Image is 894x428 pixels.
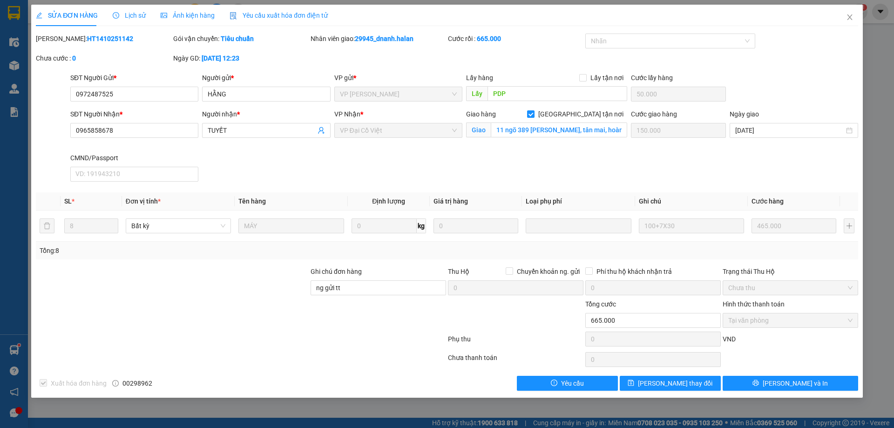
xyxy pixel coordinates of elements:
[593,266,676,277] span: Phí thu hộ khách nhận trả
[340,87,457,101] span: VP Hoàng Văn Thụ
[87,35,133,42] b: HT1410251142
[448,268,469,275] span: Thu Hộ
[730,110,759,118] label: Ngày giao
[334,73,462,83] div: VP gửi
[728,281,853,295] span: Chưa thu
[488,86,627,101] input: Dọc đường
[311,268,362,275] label: Ghi chú đơn hàng
[723,266,858,277] div: Trạng thái Thu Hộ
[635,192,748,211] th: Ghi chú
[433,218,518,233] input: 0
[844,218,854,233] button: plus
[122,378,152,388] span: 00298962
[238,218,344,233] input: VD: Bàn, Ghế
[112,380,119,387] span: info-circle
[551,380,557,387] span: exclamation-circle
[355,35,413,42] b: 29945_dnanh.halan
[47,378,110,388] span: Xuất hóa đơn hàng
[372,197,405,205] span: Định lượng
[36,12,42,19] span: edit
[113,12,119,19] span: clock-circle
[723,335,736,343] span: VND
[752,197,784,205] span: Cước hàng
[448,34,583,44] div: Cước rồi :
[173,34,309,44] div: Gói vận chuyển:
[723,376,858,391] button: printer[PERSON_NAME] và In
[466,74,493,82] span: Lấy hàng
[561,378,584,388] span: Yêu cầu
[221,35,254,42] b: Tiêu chuẩn
[638,378,712,388] span: [PERSON_NAME] thay đổi
[466,122,491,137] span: Giao
[723,300,785,308] label: Hình thức thanh toán
[70,73,198,83] div: SĐT Người Gửi
[202,109,330,119] div: Người nhận
[466,110,496,118] span: Giao hàng
[447,353,584,369] div: Chưa thanh toán
[752,218,836,233] input: 0
[491,122,627,137] input: Giao tận nơi
[36,53,171,63] div: Chưa cước :
[620,376,721,391] button: save[PERSON_NAME] thay đổi
[628,380,634,387] span: save
[513,266,583,277] span: Chuyển khoản ng. gửi
[70,109,198,119] div: SĐT Người Nhận
[477,35,501,42] b: 665.000
[311,34,446,44] div: Nhân viên giao:
[466,86,488,101] span: Lấy
[631,87,726,102] input: Cước lấy hàng
[631,74,673,82] label: Cước lấy hàng
[311,280,446,295] input: Ghi chú đơn hàng
[735,125,844,136] input: Ngày giao
[113,12,146,19] span: Lịch sử
[161,12,167,19] span: picture
[202,54,239,62] b: [DATE] 12:23
[447,334,584,350] div: Phụ thu
[64,197,72,205] span: SL
[230,12,237,20] img: icon
[752,380,759,387] span: printer
[631,123,726,138] input: Cước giao hàng
[340,123,457,137] span: VP Đại Cồ Việt
[40,218,54,233] button: delete
[522,192,635,211] th: Loại phụ phí
[40,245,345,256] div: Tổng: 8
[417,218,426,233] span: kg
[72,54,76,62] b: 0
[126,197,161,205] span: Đơn vị tính
[837,5,863,31] button: Close
[763,378,828,388] span: [PERSON_NAME] và In
[631,110,677,118] label: Cước giao hàng
[230,12,328,19] span: Yêu cầu xuất hóa đơn điện tử
[161,12,215,19] span: Ảnh kiện hàng
[36,12,98,19] span: SỬA ĐƠN HÀNG
[70,153,198,163] div: CMND/Passport
[846,14,853,21] span: close
[173,53,309,63] div: Ngày GD:
[131,219,225,233] span: Bất kỳ
[433,197,468,205] span: Giá trị hàng
[36,34,171,44] div: [PERSON_NAME]:
[334,110,360,118] span: VP Nhận
[238,197,266,205] span: Tên hàng
[202,73,330,83] div: Người gửi
[639,218,744,233] input: Ghi Chú
[318,127,325,134] span: user-add
[517,376,618,391] button: exclamation-circleYêu cầu
[587,73,627,83] span: Lấy tận nơi
[728,313,853,327] span: Tại văn phòng
[535,109,627,119] span: [GEOGRAPHIC_DATA] tận nơi
[585,300,616,308] span: Tổng cước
